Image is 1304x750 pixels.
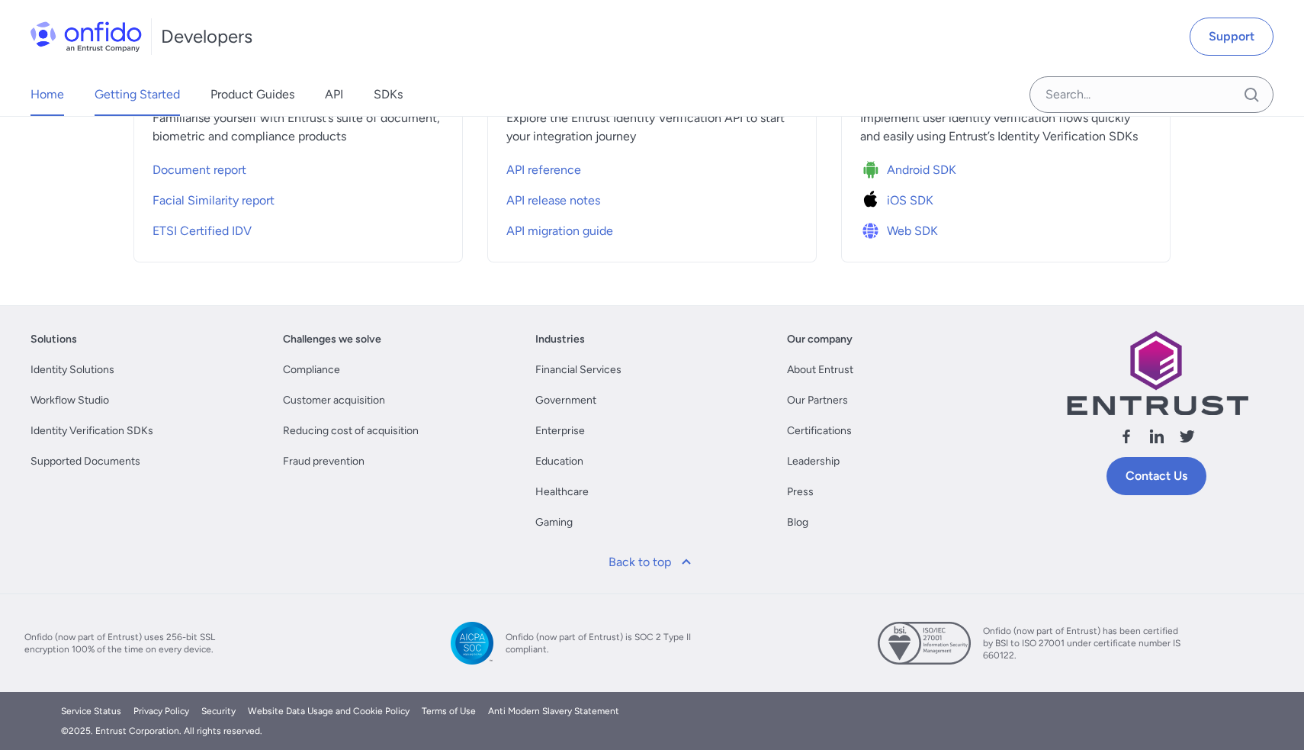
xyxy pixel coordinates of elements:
svg: Follow us X (Twitter) [1178,427,1196,446]
a: Getting Started [95,73,180,116]
h1: Developers [161,24,252,49]
a: Healthcare [535,483,589,501]
span: Onfido (now part of Entrust) has been certified by BSI to ISO 27001 under certificate number IS 6... [983,625,1181,661]
a: Workflow Studio [31,391,109,410]
span: API reference [506,161,581,179]
span: Explore the Entrust Identity Verification API to start your integration journey [506,109,798,146]
span: Onfido (now part of Entrust) uses 256-bit SSL encryption 100% of the time on every device. [24,631,223,655]
span: Onfido (now part of Entrust) is SOC 2 Type II compliant. [506,631,704,655]
span: Implement user identity verification flows quickly and easily using Entrust’s Identity Verificati... [860,109,1151,146]
a: Compliance [283,361,340,379]
a: Facial Similarity report [153,182,444,213]
a: Certifications [787,422,852,440]
img: Onfido Logo [31,21,142,52]
span: ETSI Certified IDV [153,222,252,240]
img: SOC 2 Type II compliant [451,622,493,665]
a: Enterprise [535,422,585,440]
a: Back to top [599,544,705,581]
a: Supported Documents [31,452,140,471]
span: Android SDK [887,161,956,179]
a: Home [31,73,64,116]
a: Icon Web SDKWeb SDK [860,213,1151,243]
a: Icon iOS SDKiOS SDK [860,182,1151,213]
input: Onfido search input field [1029,76,1273,113]
a: Gaming [535,513,573,532]
a: Fraud prevention [283,452,365,471]
span: Web SDK [887,222,938,240]
span: Familiarise yourself with Entrust’s suite of document, biometric and compliance products [153,109,444,146]
a: Icon Android SDKAndroid SDK [860,152,1151,182]
a: Blog [787,513,808,532]
svg: Follow us linkedin [1148,427,1166,446]
a: SDKs [374,73,403,116]
a: Follow us X (Twitter) [1178,427,1196,451]
a: Follow us linkedin [1148,427,1166,451]
a: Our Partners [787,391,848,410]
a: API reference [506,152,798,182]
a: Support [1190,18,1273,56]
div: © 2025 . Entrust Corporation. All rights reserved. [61,724,1243,738]
a: API migration guide [506,213,798,243]
a: Identity Solutions [31,361,114,379]
a: About Entrust [787,361,853,379]
a: Our company [787,330,853,349]
img: Icon iOS SDK [860,190,887,211]
a: Challenges we solve [283,330,381,349]
a: Follow us facebook [1117,427,1135,451]
a: Identity Verification SDKs [31,422,153,440]
a: Security [201,704,236,718]
span: Document report [153,161,246,179]
a: API [325,73,343,116]
a: Reducing cost of acquisition [283,422,419,440]
a: Education [535,452,583,471]
a: Financial Services [535,361,621,379]
a: API release notes [506,182,798,213]
svg: Follow us facebook [1117,427,1135,446]
a: Contact Us [1106,457,1206,495]
span: API migration guide [506,222,613,240]
a: Privacy Policy [133,704,189,718]
a: Document report [153,152,444,182]
a: Product Guides [210,73,294,116]
span: iOS SDK [887,192,933,210]
a: Solutions [31,330,77,349]
a: Service Status [61,704,121,718]
a: Anti Modern Slavery Statement [488,704,619,718]
img: Entrust logo [1065,330,1248,415]
img: Icon Android SDK [860,159,887,181]
span: API release notes [506,192,600,210]
a: Government [535,391,596,410]
img: Icon Web SDK [860,220,887,242]
a: Terms of Use [422,704,476,718]
span: Facial Similarity report [153,192,275,210]
a: Press [787,483,814,501]
a: Leadership [787,452,840,471]
a: Industries [535,330,585,349]
a: Customer acquisition [283,391,385,410]
img: ISO 27001 certified [878,622,971,665]
a: ETSI Certified IDV [153,213,444,243]
a: Website Data Usage and Cookie Policy [248,704,410,718]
